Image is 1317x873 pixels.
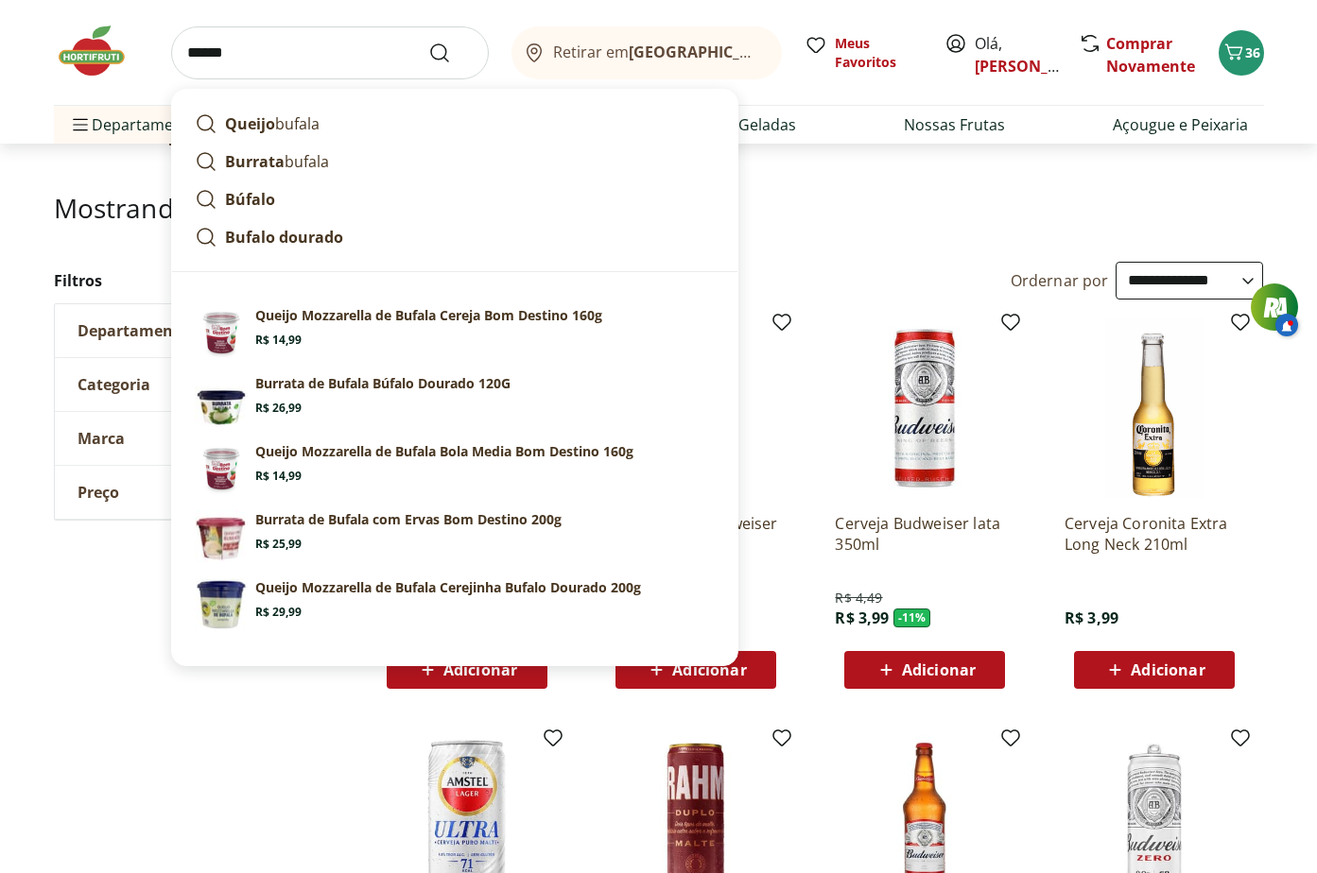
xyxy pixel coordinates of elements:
span: Meus Favoritos [835,34,922,72]
a: PrincipalBurrata de Bufala Búfalo Dourado 120GR$ 26,99 [187,367,722,435]
a: Comprar Novamente [1106,33,1195,77]
span: Olá, [975,32,1059,77]
a: Açougue e Peixaria [1113,113,1248,136]
b: [GEOGRAPHIC_DATA]/[GEOGRAPHIC_DATA] [629,42,947,62]
p: Queijo Mozzarella de Bufala Bola Media Bom Destino 160g [255,442,633,461]
span: Adicionar [672,662,746,677]
p: bufala [225,112,320,135]
span: R$ 25,99 [255,537,302,552]
span: Categoria [78,375,150,394]
img: Principal [195,578,248,631]
a: Cerveja Budweiser lata 350ml [835,513,1014,555]
span: R$ 4,49 [835,589,882,608]
span: R$ 26,99 [255,401,302,416]
p: bufala [225,150,329,173]
h2: Filtros [54,262,339,300]
span: 36 [1245,43,1260,61]
p: Queijo Mozzarella de Bufala Cerejinha Bufalo Dourado 200g [255,578,641,597]
span: Departamento [78,321,189,340]
strong: Bufalo dourado [225,227,343,248]
a: Meus Favoritos [805,34,922,72]
span: R$ 29,99 [255,605,302,620]
label: Ordernar por [1011,270,1109,291]
a: Bufalo dourado [187,218,722,256]
span: Preço [78,483,119,502]
button: Menu [69,102,92,147]
button: Adicionar [615,651,776,689]
a: Queijobufala [187,105,722,143]
button: Preço [55,466,338,519]
span: Adicionar [1131,662,1204,677]
strong: Búfalo [225,189,275,210]
a: Nossas Frutas [904,113,1005,136]
h1: Mostrando resultados para: [54,193,1264,223]
a: Início [54,128,93,145]
img: Principal [195,442,248,495]
img: Principal [195,510,248,563]
span: Adicionar [902,662,976,677]
button: Carrinho [1219,30,1264,76]
span: Marca [78,429,125,448]
span: R$ 14,99 [255,333,302,348]
button: Submit Search [428,42,474,64]
img: Principal [195,306,248,359]
img: Hortifruti [54,23,148,79]
img: Principal [195,374,248,427]
p: Burrata de Bufala com Ervas Bom Destino 200g [255,510,562,529]
strong: Burrata [225,151,285,172]
a: PrincipalBurrata de Bufala com Ervas Bom Destino 200gR$ 25,99 [187,503,722,571]
img: Cerveja Budweiser lata 350ml [835,318,1014,498]
button: Adicionar [1074,651,1235,689]
a: Cerveja Coronita Extra Long Neck 210ml [1065,513,1244,555]
a: Burratabufala [187,143,722,180]
span: Departamentos [69,102,205,147]
span: - 11 % [893,608,931,627]
p: Queijo Mozzarella de Bufala Cereja Bom Destino 160g [255,306,602,325]
a: Búfalo [187,180,722,218]
a: PrincipalQueijo Mozzarella de Bufala Cereja Bom Destino 160gR$ 14,99 [187,299,722,367]
span: R$ 3,99 [835,608,889,628]
span: R$ 3,99 [1065,608,1118,628]
input: search [171,26,489,79]
button: Adicionar [387,651,547,689]
span: Retirar em [553,43,762,60]
a: PrincipalQueijo Mozzarella de Bufala Bola Media Bom Destino 160gR$ 14,99 [187,435,722,503]
a: [PERSON_NAME] [975,56,1098,77]
img: Cerveja Coronita Extra Long Neck 210ml [1065,318,1244,498]
button: Marca [55,412,338,465]
span: Adicionar [443,662,517,677]
button: Retirar em[GEOGRAPHIC_DATA]/[GEOGRAPHIC_DATA] [511,26,782,79]
span: R$ 14,99 [255,469,302,484]
button: Departamento [55,304,338,357]
button: Categoria [55,358,338,411]
button: Adicionar [844,651,1005,689]
p: Burrata de Bufala Búfalo Dourado 120G [255,374,511,393]
strong: Queijo [225,113,275,134]
a: PrincipalQueijo Mozzarella de Bufala Cerejinha Bufalo Dourado 200gR$ 29,99 [187,571,722,639]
